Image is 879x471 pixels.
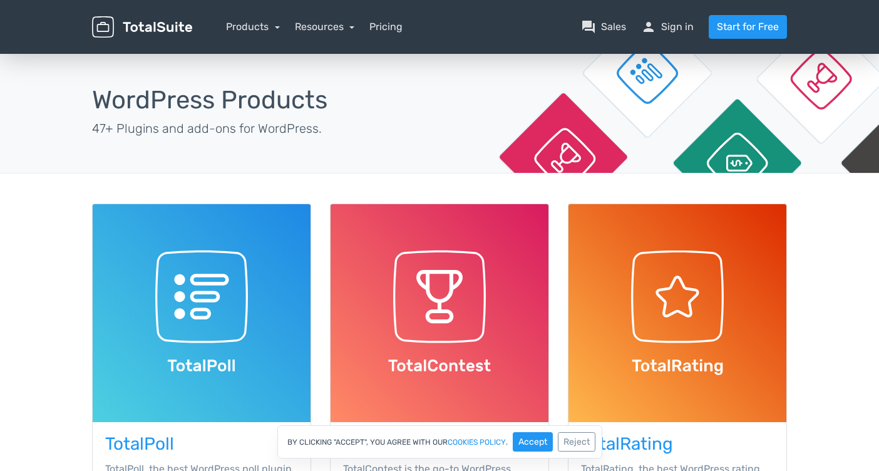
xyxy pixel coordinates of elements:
[558,432,595,452] button: Reject
[568,204,786,422] img: TotalRating WordPress Plugin
[93,204,311,422] img: TotalPoll WordPress Plugin
[581,19,626,34] a: question_answerSales
[641,19,656,34] span: person
[92,119,430,138] p: 47+ Plugins and add-ons for WordPress.
[369,19,403,34] a: Pricing
[513,432,553,452] button: Accept
[709,15,787,39] a: Start for Free
[92,16,192,38] img: TotalSuite for WordPress
[448,438,506,446] a: cookies policy
[277,425,602,458] div: By clicking "Accept", you agree with our .
[581,19,596,34] span: question_answer
[641,19,694,34] a: personSign in
[331,204,548,422] img: TotalContest WordPress Plugin
[226,21,280,33] a: Products
[295,21,355,33] a: Resources
[92,86,430,114] h1: WordPress Products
